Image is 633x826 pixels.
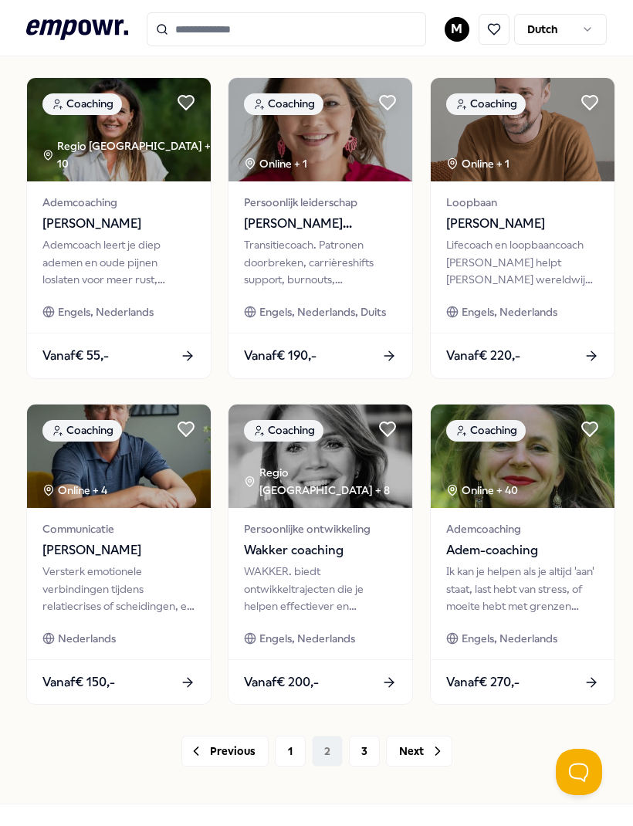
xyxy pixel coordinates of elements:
[58,630,116,647] span: Nederlands
[446,563,599,614] div: Ik kan je helpen als je altijd 'aan' staat, last hebt van stress, of moeite hebt met grenzen aang...
[27,405,211,509] img: package image
[386,736,452,767] button: Next
[445,17,469,42] button: M
[58,303,154,320] span: Engels, Nederlands
[446,155,509,172] div: Online + 1
[244,346,316,366] span: Vanaf € 190,-
[42,137,211,172] div: Regio [GEOGRAPHIC_DATA] + 10
[446,236,599,288] div: Lifecoach en loopbaancoach [PERSON_NAME] helpt [PERSON_NAME] wereldwijd met meer rust, energie, e...
[446,346,520,366] span: Vanaf € 220,-
[349,736,380,767] button: 3
[431,78,614,182] img: package image
[244,236,397,288] div: Transitiecoach. Patronen doorbreken, carrièreshifts support, burnouts, ouderschap, life balance. ...
[446,194,599,211] span: Loopbaan
[446,420,526,442] div: Coaching
[244,563,397,614] div: WAKKER. biedt ontwikkeltrajecten die je helpen effectiever en krachtiger in het leven te staan me...
[259,630,355,647] span: Engels, Nederlands
[42,563,195,614] div: Versterk emotionele verbindingen tijdens relatiecrises of scheidingen, en vind balans in werk en ...
[228,405,412,509] img: package image
[244,540,397,560] span: Wakker coaching
[462,630,557,647] span: Engels, Nederlands
[42,482,107,499] div: Online + 4
[431,405,614,509] img: package image
[42,520,195,537] span: Communicatie
[462,303,557,320] span: Engels, Nederlands
[244,464,412,499] div: Regio [GEOGRAPHIC_DATA] + 8
[244,520,397,537] span: Persoonlijke ontwikkeling
[228,78,412,182] img: package image
[244,214,397,234] span: [PERSON_NAME] Coaching Facilitation Teams
[42,346,109,366] span: Vanaf € 55,-
[446,520,599,537] span: Ademcoaching
[228,404,413,706] a: package imageCoachingRegio [GEOGRAPHIC_DATA] + 8Persoonlijke ontwikkelingWakker coachingWAKKER. b...
[26,77,212,379] a: package imageCoachingRegio [GEOGRAPHIC_DATA] + 10Ademcoaching[PERSON_NAME]Ademcoach leert je diep...
[244,194,397,211] span: Persoonlijk leiderschap
[244,672,319,692] span: Vanaf € 200,-
[27,78,211,182] img: package image
[430,77,615,379] a: package imageCoachingOnline + 1Loopbaan[PERSON_NAME]Lifecoach en loopbaancoach [PERSON_NAME] help...
[446,672,520,692] span: Vanaf € 270,-
[42,420,122,442] div: Coaching
[446,540,599,560] span: Adem-coaching
[228,77,413,379] a: package imageCoachingOnline + 1Persoonlijk leiderschap[PERSON_NAME] Coaching Facilitation TeamsTr...
[446,482,518,499] div: Online + 40
[147,12,426,46] input: Search for products, categories or subcategories
[244,420,323,442] div: Coaching
[275,736,306,767] button: 1
[430,404,615,706] a: package imageCoachingOnline + 40AdemcoachingAdem-coachingIk kan je helpen als je altijd 'aan' sta...
[259,303,386,320] span: Engels, Nederlands, Duits
[42,93,122,115] div: Coaching
[42,194,195,211] span: Ademcoaching
[556,749,602,795] iframe: Help Scout Beacon - Open
[181,736,269,767] button: Previous
[446,93,526,115] div: Coaching
[42,236,195,288] div: Ademcoach leert je diep ademen en oude pijnen loslaten voor meer rust, energie en vrijheid in je ...
[42,214,195,234] span: [PERSON_NAME]
[446,214,599,234] span: [PERSON_NAME]
[42,672,115,692] span: Vanaf € 150,-
[26,404,212,706] a: package imageCoachingOnline + 4Communicatie[PERSON_NAME]Versterk emotionele verbindingen tijdens ...
[244,93,323,115] div: Coaching
[244,155,307,172] div: Online + 1
[42,540,195,560] span: [PERSON_NAME]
